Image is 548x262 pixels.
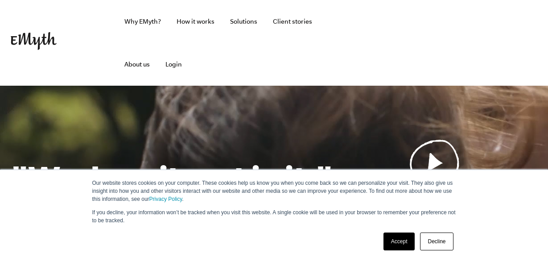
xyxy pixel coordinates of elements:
[92,179,456,203] p: Our website stores cookies on your computer. These cookies help us know you when you come back so...
[11,32,57,50] img: EMyth
[332,139,537,221] a: See why most businessesdon't work andwhat to do about it
[92,208,456,225] p: If you decline, your information won’t be tracked when you visit this website. A single cookie wi...
[420,233,453,250] a: Decline
[444,33,537,53] iframe: Embedded CTA
[410,139,460,186] img: Play Video
[149,196,182,202] a: Privacy Policy
[158,43,189,86] a: Login
[383,233,415,250] a: Accept
[11,158,332,197] h1: "Work on it, not in it."
[117,43,157,86] a: About us
[346,33,439,53] iframe: Embedded CTA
